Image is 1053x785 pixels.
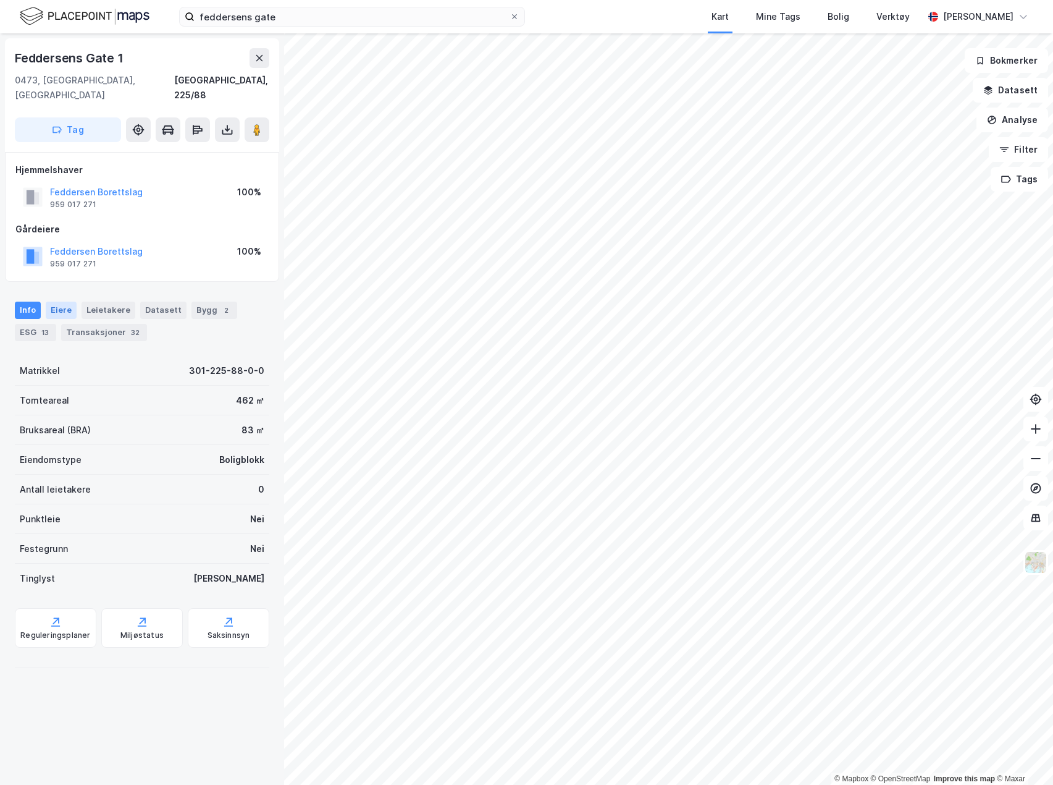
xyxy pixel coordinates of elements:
div: Kart [711,9,729,24]
div: [GEOGRAPHIC_DATA], 225/88 [174,73,270,103]
div: Nei [250,541,264,556]
div: Gårdeiere [15,222,269,237]
button: Analyse [976,108,1048,132]
img: Z [1024,551,1047,574]
div: Hjemmelshaver [15,163,269,177]
div: Nei [250,512,264,527]
div: Matrikkel [20,363,60,378]
div: Punktleie [20,512,61,527]
div: 2 [220,304,232,316]
div: Transaksjoner [61,324,147,341]
div: Bygg [191,302,237,319]
div: 462 ㎡ [236,393,264,408]
div: Eiendomstype [20,452,82,467]
div: Antall leietakere [20,482,91,497]
div: Mine Tags [756,9,800,24]
div: 13 [39,326,51,339]
div: Saksinnsyn [208,630,250,640]
img: logo.f888ab2527a4732fd821a326f86c7f29.svg [20,6,149,27]
a: OpenStreetMap [871,774,931,783]
div: Miljøstatus [120,630,164,640]
div: Kontrollprogram for chat [991,726,1053,785]
div: 0 [258,482,264,497]
a: Mapbox [834,774,868,783]
div: 100% [237,185,261,200]
div: Feddersens Gate 1 [15,48,126,68]
button: Bokmerker [965,48,1048,73]
div: ESG [15,324,56,341]
button: Filter [989,137,1048,162]
div: 100% [237,244,261,259]
div: Tinglyst [20,571,55,586]
button: Tag [15,117,121,142]
button: Tags [991,167,1048,192]
div: 32 [128,326,142,339]
div: 0473, [GEOGRAPHIC_DATA], [GEOGRAPHIC_DATA] [15,73,174,103]
div: 959 017 271 [50,259,96,269]
a: Improve this map [934,774,995,783]
div: 83 ㎡ [241,423,264,438]
div: [PERSON_NAME] [943,9,1013,24]
div: Eiere [46,302,77,319]
div: Verktøy [876,9,910,24]
div: Leietakere [82,302,135,319]
input: Søk på adresse, matrikkel, gårdeiere, leietakere eller personer [195,7,510,26]
div: Datasett [140,302,187,319]
div: 959 017 271 [50,200,96,210]
iframe: Chat Widget [991,726,1053,785]
div: Reguleringsplaner [20,630,90,640]
div: Tomteareal [20,393,69,408]
div: Bolig [828,9,849,24]
div: Bruksareal (BRA) [20,423,91,438]
div: Festegrunn [20,541,68,556]
div: [PERSON_NAME] [193,571,264,586]
div: Boligblokk [219,452,264,467]
div: 301-225-88-0-0 [189,363,264,378]
div: Info [15,302,41,319]
button: Datasett [973,78,1048,103]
